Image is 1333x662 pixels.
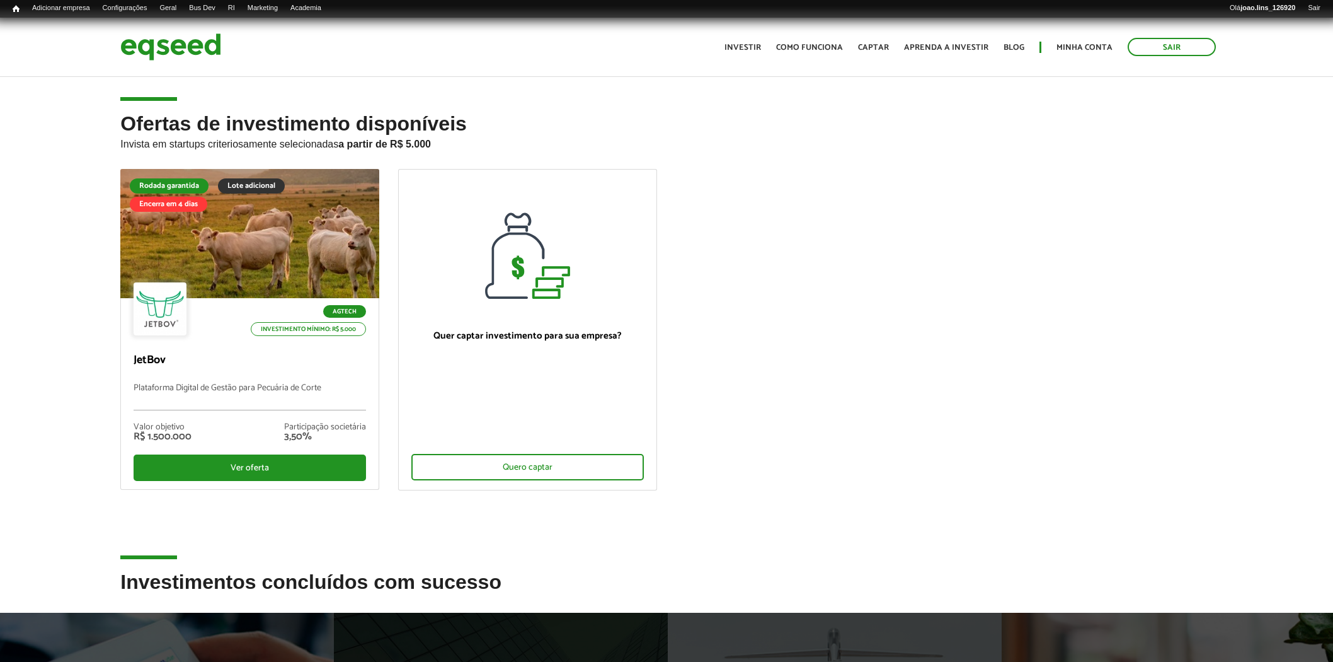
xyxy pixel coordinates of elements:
[776,44,843,52] a: Como funciona
[251,322,366,336] p: Investimento mínimo: R$ 5.000
[222,3,241,13] a: RI
[130,178,209,194] div: Rodada garantida
[724,44,761,52] a: Investir
[411,454,644,480] div: Quero captar
[120,113,1212,169] h2: Ofertas de investimento disponíveis
[1128,38,1216,56] a: Sair
[120,169,379,490] a: Rodada garantida Lote adicional Encerra em 4 dias Agtech Investimento mínimo: R$ 5.000 JetBov Pla...
[241,3,284,13] a: Marketing
[134,354,366,368] p: JetBov
[120,30,221,64] img: EqSeed
[13,4,20,13] span: Início
[284,432,366,442] div: 3,50%
[338,139,431,149] strong: a partir de R$ 5.000
[96,3,154,13] a: Configurações
[411,330,644,342] p: Quer captar investimento para sua empresa?
[183,3,222,13] a: Bus Dev
[134,432,192,442] div: R$ 1.500.000
[323,305,366,318] p: Agtech
[120,135,1212,150] p: Invista em startups criteriosamente selecionadas
[284,423,366,432] div: Participação societária
[26,3,96,13] a: Adicionar empresa
[858,44,889,52] a: Captar
[904,44,988,52] a: Aprenda a investir
[134,383,366,410] p: Plataforma Digital de Gestão para Pecuária de Corte
[284,3,328,13] a: Academia
[120,571,1212,612] h2: Investimentos concluídos com sucesso
[1004,44,1024,52] a: Blog
[398,169,657,491] a: Quer captar investimento para sua empresa? Quero captar
[218,178,285,194] div: Lote adicional
[153,3,183,13] a: Geral
[1223,3,1302,13] a: Olájoao.lins_126920
[6,3,26,15] a: Início
[130,197,207,212] div: Encerra em 4 dias
[1240,4,1295,11] strong: joao.lins_126920
[1302,3,1327,13] a: Sair
[134,455,366,481] div: Ver oferta
[134,423,192,432] div: Valor objetivo
[1056,44,1113,52] a: Minha conta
